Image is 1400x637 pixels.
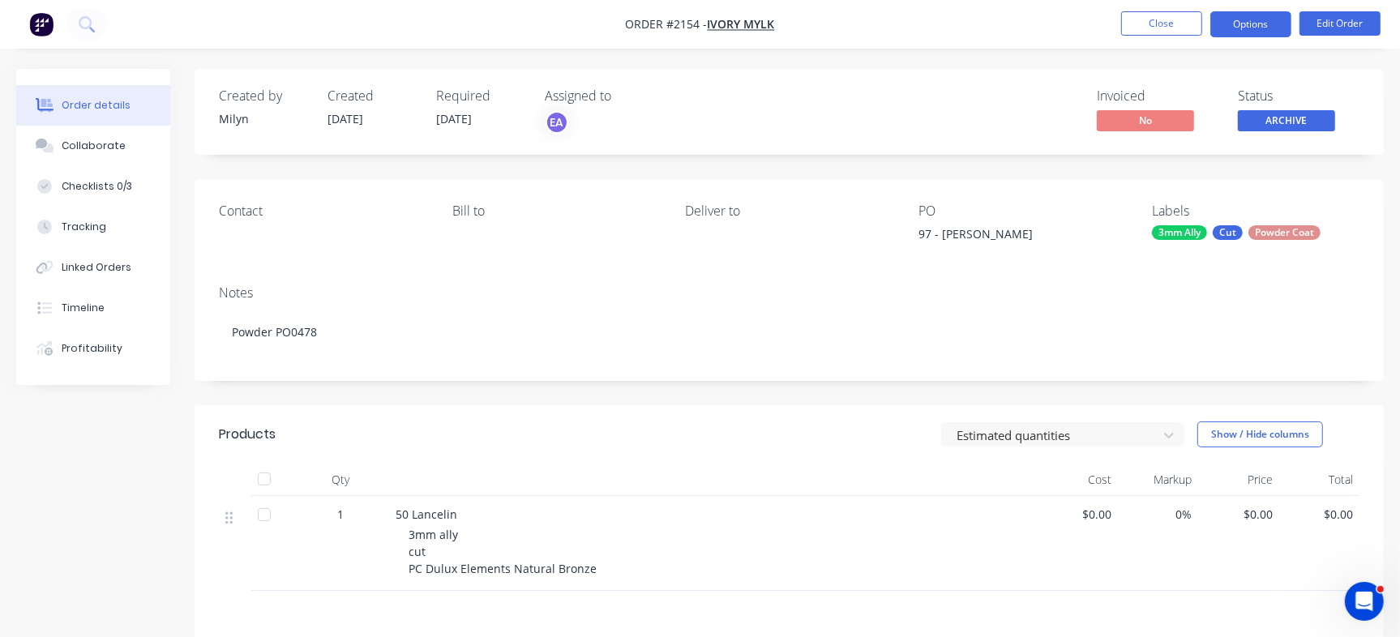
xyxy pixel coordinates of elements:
div: Powder PO0478 [219,307,1359,357]
button: Order details [16,85,170,126]
div: Cost [1038,464,1118,496]
div: Created by [219,88,308,104]
div: Collaborate [62,139,126,153]
a: Ivory Mylk [708,17,775,32]
div: Cut [1213,225,1243,240]
div: Products [219,425,276,444]
span: 50 Lancelin [396,507,457,522]
div: 97 - [PERSON_NAME] [918,225,1121,248]
div: Qty [292,464,389,496]
span: $0.00 [1205,506,1273,523]
div: Powder Coat [1248,225,1321,240]
div: Tracking [62,220,106,234]
button: Show / Hide columns [1197,421,1323,447]
button: Edit Order [1299,11,1381,36]
div: PO [918,203,1126,219]
div: Assigned to [545,88,707,104]
div: Deliver to [686,203,893,219]
button: Checklists 0/3 [16,166,170,207]
button: Timeline [16,288,170,328]
div: Markup [1118,464,1198,496]
div: Contact [219,203,426,219]
button: Linked Orders [16,247,170,288]
div: Bill to [452,203,660,219]
iframe: Intercom live chat [1345,582,1384,621]
button: Tracking [16,207,170,247]
span: [DATE] [436,111,472,126]
div: Notes [219,285,1359,301]
span: 3mm ally cut PC Dulux Elements Natural Bronze [409,527,597,576]
span: $0.00 [1286,506,1353,523]
div: Linked Orders [62,260,131,275]
span: Order #2154 - [626,17,708,32]
div: Total [1279,464,1359,496]
div: Invoiced [1097,88,1218,104]
div: Required [436,88,525,104]
span: No [1097,110,1194,130]
div: 3mm Ally [1152,225,1207,240]
div: Checklists 0/3 [62,179,132,194]
span: ARCHIVE [1238,110,1335,130]
div: Order details [62,98,131,113]
div: Status [1238,88,1359,104]
div: Profitability [62,341,122,356]
button: Close [1121,11,1202,36]
button: Collaborate [16,126,170,166]
button: ARCHIVE [1238,110,1335,135]
span: [DATE] [328,111,363,126]
div: Price [1199,464,1279,496]
button: Profitability [16,328,170,369]
span: 0% [1124,506,1192,523]
span: 1 [337,506,344,523]
div: Timeline [62,301,105,315]
div: Milyn [219,110,308,127]
button: Options [1210,11,1291,37]
div: Labels [1152,203,1359,219]
button: EA [545,110,569,135]
img: Factory [29,12,54,36]
span: $0.00 [1044,506,1111,523]
div: Created [328,88,417,104]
